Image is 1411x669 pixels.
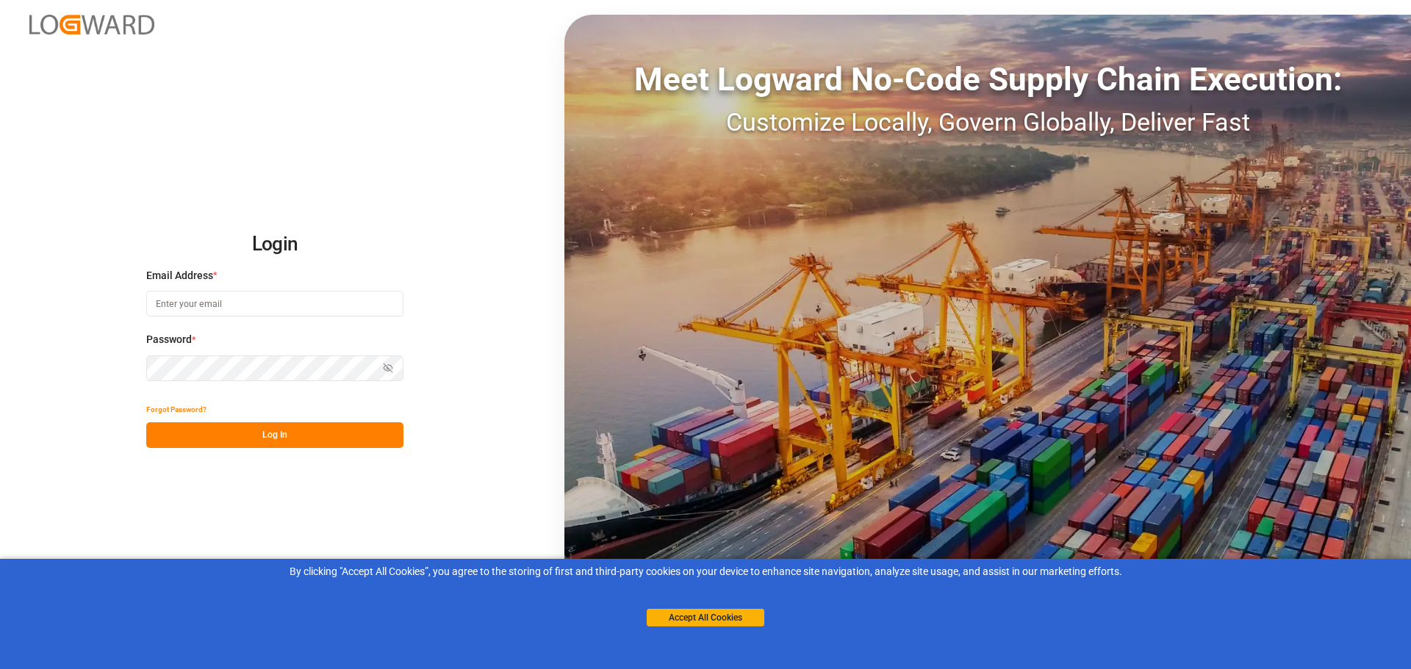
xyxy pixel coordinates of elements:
button: Accept All Cookies [647,609,764,626]
div: Meet Logward No-Code Supply Chain Execution: [564,55,1411,104]
div: Customize Locally, Govern Globally, Deliver Fast [564,104,1411,141]
button: Log In [146,422,403,448]
span: Password [146,332,192,347]
span: Email Address [146,268,213,283]
button: Forgot Password? [146,397,207,422]
div: By clicking "Accept All Cookies”, you agree to the storing of first and third-party cookies on yo... [10,564,1401,579]
img: Logward_new_orange.png [29,15,154,35]
h2: Login [146,221,403,268]
input: Enter your email [146,291,403,317]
